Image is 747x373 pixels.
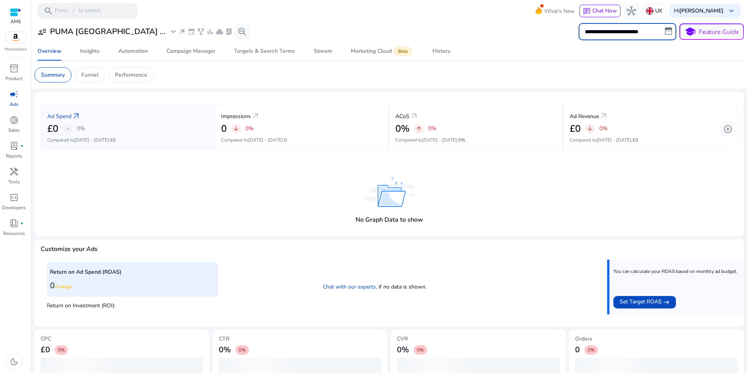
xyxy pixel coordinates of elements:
[684,26,696,38] span: school
[544,4,575,18] span: What's New
[38,48,61,54] div: Overview
[251,111,260,121] span: arrow_outward
[613,268,737,274] p: You can calculate your ROAS based on monthly ad budget.
[397,345,409,355] h3: 0%
[720,121,736,137] button: add_circle
[239,347,246,353] span: 0%
[221,112,251,120] p: Impressions
[20,222,23,225] span: fiber_manual_record
[2,204,26,211] p: Developers
[432,48,450,54] div: History
[597,137,631,143] span: [DATE] - [DATE]
[6,152,22,160] p: Reports
[41,71,65,79] p: Summary
[245,126,254,131] p: 0%
[314,48,332,54] div: Stream
[395,112,409,120] p: ACoS
[323,283,376,291] a: Chat with our experts
[620,298,662,307] span: Set Target ROAS
[9,219,19,228] span: book_4
[47,299,218,310] p: Return on Investment (ROI):
[674,8,724,14] p: Hi
[238,27,247,36] span: search_insights
[41,246,98,253] h4: Customize your Ads
[9,64,19,73] span: inventory_2
[416,126,422,132] span: arrow_upward
[47,136,207,143] p: Compared to :
[9,90,19,99] span: campaign
[81,71,98,79] p: Funnel
[234,48,295,54] div: Targets & Search Terms
[575,345,580,355] h3: 0
[417,347,424,353] span: 0%
[679,7,724,14] b: [PERSON_NAME]
[9,193,19,202] span: code_blocks
[351,48,414,54] div: Marketing Cloud
[633,137,638,143] span: £0
[50,281,215,291] h3: 0
[74,137,109,143] span: [DATE] - [DATE]
[188,28,195,36] span: event
[233,126,239,132] span: arrow_downward
[409,111,419,121] a: arrow_outward
[365,178,414,207] img: no_data_found.svg
[627,6,636,16] span: hub
[221,123,227,134] h2: 0
[80,48,100,54] div: Insights
[655,4,663,18] p: UK
[458,137,465,143] span: 0%
[41,345,50,355] h3: £0
[50,27,166,36] h3: PUMA [GEOGRAPHIC_DATA] ...
[77,126,85,131] p: 0%
[5,32,26,43] img: amazon.svg
[579,5,620,17] button: chatChat Now
[197,28,205,36] span: family_history
[55,283,72,290] span: Average
[71,111,81,121] a: arrow_outward
[58,347,65,353] span: 0%
[3,230,25,237] p: Resources
[234,24,250,39] button: search_insights
[599,111,608,121] a: arrow_outward
[592,7,617,14] span: Chat Now
[575,336,738,343] h5: Orders
[219,345,231,355] h3: 0%
[727,6,736,16] span: keyboard_arrow_down
[723,124,733,134] span: add_circle
[55,7,101,15] p: Press to search
[20,144,23,147] span: fiber_manual_record
[50,268,215,276] p: Return on Ad Spend (ROAS)
[169,27,178,36] span: expand_more
[588,347,595,353] span: 0%
[8,127,20,134] p: Sales
[115,71,147,79] p: Performance
[9,357,19,366] span: dark_mode
[570,112,599,120] p: Ad Revenue
[118,48,148,54] div: Automation
[10,18,21,25] p: AMS
[70,7,77,15] span: /
[570,123,581,134] h2: £0
[38,27,47,36] span: user_attributes
[8,178,20,185] p: Tools
[9,115,19,125] span: donut_small
[66,124,69,133] span: -
[10,101,18,108] p: Ads
[9,141,19,151] span: lab_profile
[393,47,412,56] span: Beta
[224,283,525,291] p: , if no data is shown.
[44,6,53,16] span: search
[699,27,739,37] p: Feature Guide
[5,75,22,82] p: Product
[110,137,116,143] span: £0
[47,123,58,134] h2: £0
[397,336,559,343] h5: CVR
[679,23,744,40] button: schoolFeature Guide
[663,298,670,307] mat-icon: east
[248,137,283,143] span: [DATE] - [DATE]
[613,296,676,308] button: Set Target ROAS
[219,336,381,343] h5: CTR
